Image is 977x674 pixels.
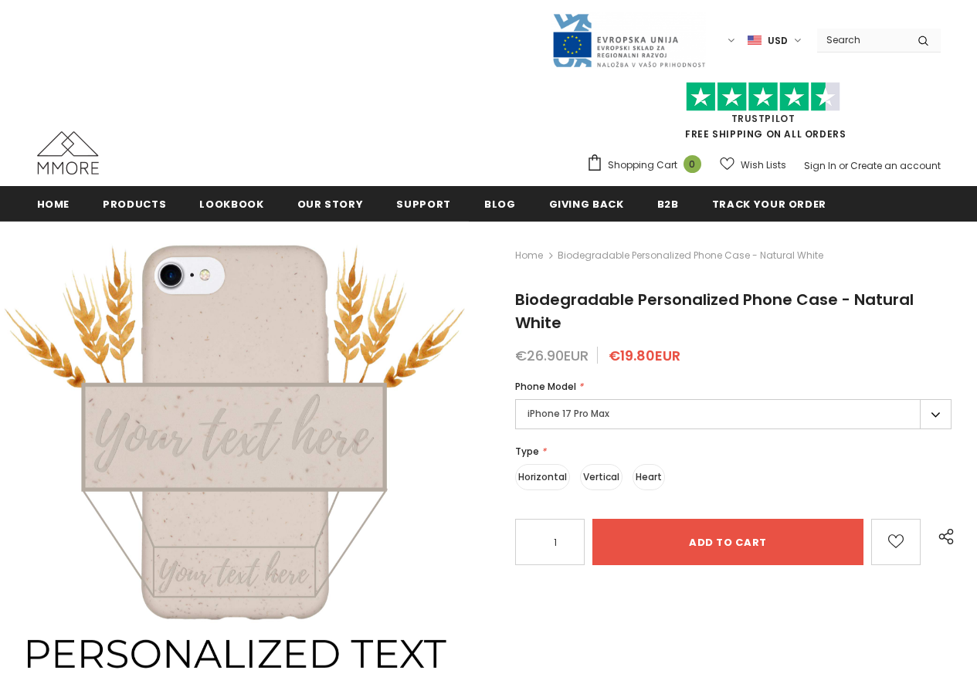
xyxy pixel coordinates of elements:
label: Vertical [580,464,622,490]
label: Heart [633,464,665,490]
span: Biodegradable Personalized Phone Case - Natural White [515,289,914,334]
span: B2B [657,197,679,212]
img: Javni Razpis [551,12,706,69]
span: or [839,159,848,172]
span: Giving back [549,197,624,212]
a: Track your order [712,186,826,221]
span: Lookbook [199,197,263,212]
a: Javni Razpis [551,33,706,46]
span: Track your order [712,197,826,212]
span: Biodegradable Personalized Phone Case - Natural White [558,246,823,265]
a: Sign In [804,159,836,172]
span: USD [768,33,788,49]
img: MMORE Cases [37,131,99,174]
span: 0 [684,155,701,173]
span: Products [103,197,166,212]
span: €26.90EUR [515,346,589,365]
a: Home [515,246,543,265]
a: B2B [657,186,679,221]
span: Type [515,445,539,458]
a: Shopping Cart 0 [586,154,709,177]
span: support [396,197,451,212]
a: Wish Lists [720,151,786,178]
input: Add to cart [592,519,863,565]
span: €19.80EUR [609,346,680,365]
span: Home [37,197,70,212]
a: Home [37,186,70,221]
span: Our Story [297,197,364,212]
a: support [396,186,451,221]
a: Create an account [850,159,941,172]
img: USD [748,34,762,47]
a: Lookbook [199,186,263,221]
a: Blog [484,186,516,221]
label: Horizontal [515,464,570,490]
img: Trust Pilot Stars [686,82,840,112]
span: Shopping Cart [608,157,677,173]
span: FREE SHIPPING ON ALL ORDERS [586,89,941,141]
a: Products [103,186,166,221]
a: Trustpilot [731,112,796,125]
a: Giving back [549,186,624,221]
span: Blog [484,197,516,212]
span: Wish Lists [741,157,786,173]
a: Our Story [297,186,364,221]
input: Search Site [817,29,906,51]
label: iPhone 17 Pro Max [515,399,952,429]
span: Phone Model [515,380,576,393]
